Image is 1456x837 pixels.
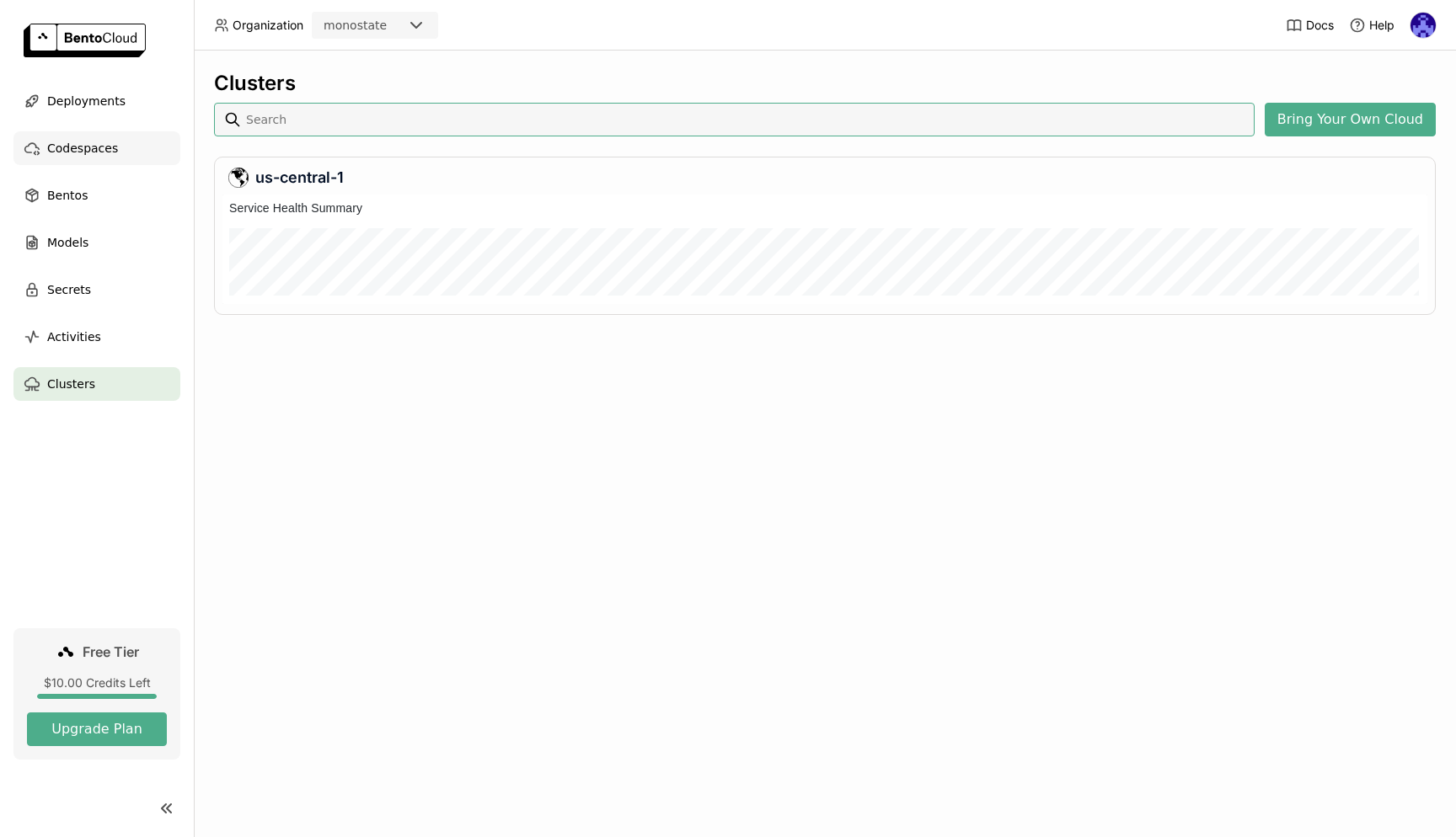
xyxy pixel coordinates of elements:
span: Docs [1306,18,1334,33]
a: Activities [13,320,180,354]
a: Secrets [13,273,180,307]
div: us-central-1 [228,168,1421,188]
span: Bentos [47,185,88,205]
span: Free Tier [83,643,139,660]
span: Codespaces [47,138,118,158]
img: Andrew correa [1410,13,1436,38]
span: Deployments [47,91,126,111]
span: Help [1369,18,1394,33]
div: Clusters [214,71,1436,96]
input: Selected monostate. [388,18,390,35]
span: Activities [47,327,101,347]
span: Clusters [47,374,95,394]
a: Models [13,226,180,259]
button: Bring Your Own Cloud [1265,103,1436,136]
span: Models [47,232,88,253]
span: Organization [233,18,303,33]
a: Codespaces [13,131,180,165]
span: Secrets [47,280,91,300]
iframe: Service Health Summary [222,195,1427,304]
a: Clusters [13,367,180,401]
div: Help [1349,17,1394,34]
a: Bentos [13,179,180,212]
a: Deployments [13,84,180,118]
a: Docs [1286,17,1334,34]
div: $10.00 Credits Left [27,675,167,690]
button: Upgrade Plan [27,712,167,746]
a: Free Tier$10.00 Credits LeftUpgrade Plan [13,628,180,760]
img: logo [24,24,146,57]
input: Search [244,106,1248,133]
div: monostate [324,17,387,34]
